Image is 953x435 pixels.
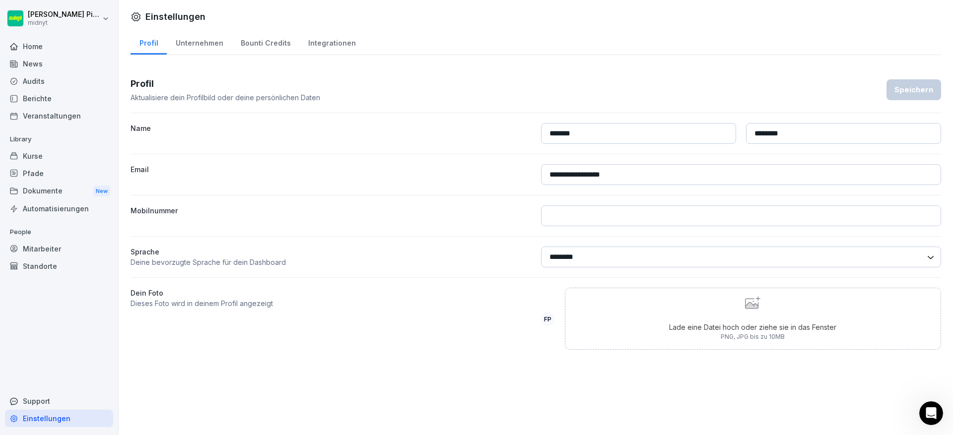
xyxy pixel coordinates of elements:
[541,312,555,326] div: FP
[145,10,205,23] h1: Einstellungen
[20,70,179,104] p: Hi [PERSON_NAME] 👋
[38,334,61,341] span: Home
[20,104,179,138] p: Wie können wir helfen?
[131,29,167,55] a: Profil
[131,77,320,90] h3: Profil
[299,29,364,55] a: Integrationen
[919,401,943,425] iframe: Intercom live chat
[5,90,113,107] a: Berichte
[135,16,155,36] img: Profile image for Miriam
[5,131,113,147] p: Library
[5,165,113,182] a: Pfade
[5,38,113,55] a: Home
[5,224,113,240] p: People
[669,332,836,341] p: PNG, JPG bis zu 10MB
[20,20,77,34] img: logo
[131,288,531,298] label: Dein Foto
[131,92,320,103] p: Aktualisiere dein Profilbild oder deine persönlichen Daten
[894,84,933,95] div: Speichern
[167,29,232,55] a: Unternehmen
[5,200,113,217] a: Automatisierungen
[128,334,170,341] span: Nachrichten
[5,182,113,200] div: Dokumente
[28,10,100,19] p: [PERSON_NAME] Picciolo
[5,107,113,124] a: Veranstaltungen
[93,186,110,197] div: New
[131,205,531,226] label: Mobilnummer
[5,257,113,275] a: Standorte
[20,159,166,169] div: Sende uns eine Nachricht
[5,392,113,410] div: Support
[171,16,189,34] div: Schließen
[5,240,113,257] a: Mitarbeiter
[131,123,531,144] label: Name
[131,298,531,309] p: Dieses Foto wird in deinem Profil angezeigt
[97,16,117,36] img: Profile image for Deniz
[99,310,199,349] button: Nachrichten
[20,212,166,222] div: Besuchen Sie unsere Webseite
[116,16,136,36] img: Profile image for Ziar
[669,322,836,332] p: Lade eine Datei hoch oder ziehe sie in das Fenster
[20,169,166,190] div: Wir antworten in der Regel in ein paar Minuten
[131,164,531,185] label: Email
[5,72,113,90] a: Audits
[5,410,113,427] a: Einstellungen
[232,29,299,55] a: Bounti Credits
[10,150,189,198] div: Sende uns eine NachrichtWir antworten in der Regel in ein paar Minuten
[5,147,113,165] a: Kurse
[14,208,184,226] a: Besuchen Sie unsere Webseite
[5,182,113,200] a: DokumenteNew
[28,19,100,26] p: midnyt
[886,79,941,100] button: Speichern
[5,55,113,72] a: News
[131,257,531,267] p: Deine bevorzugte Sprache für dein Dashboard
[131,247,531,257] p: Sprache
